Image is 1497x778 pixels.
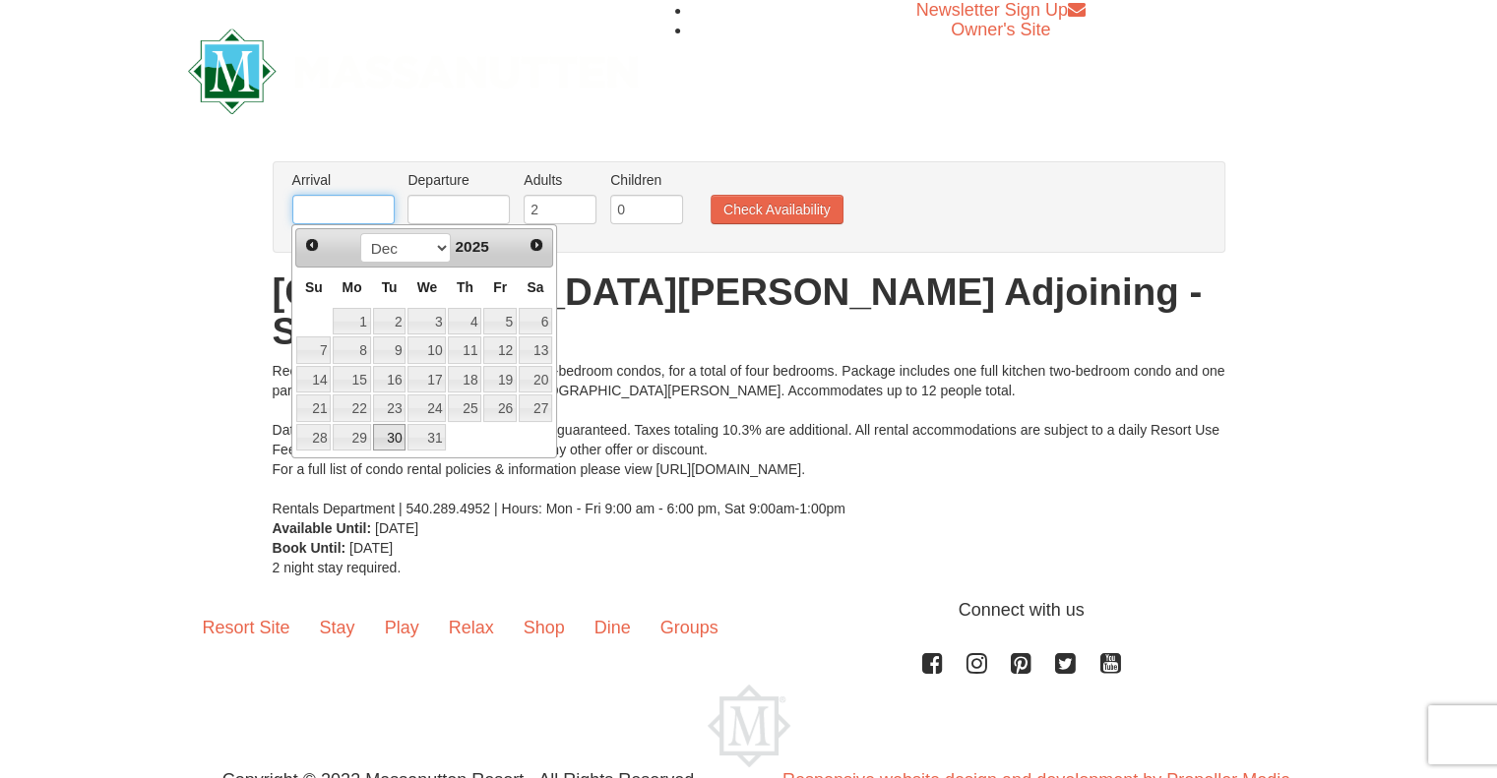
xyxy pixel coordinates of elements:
td: available [295,335,332,365]
a: 31 [407,424,446,451]
label: Arrival [292,170,395,190]
td: available [295,365,332,394]
td: available [518,393,553,423]
td: available [447,307,482,336]
a: 22 [333,394,370,422]
a: Prev [298,231,326,259]
a: 5 [483,308,517,335]
a: 15 [333,366,370,393]
a: 23 [373,394,406,422]
td: available [332,393,371,423]
p: Connect with us [188,597,1310,624]
span: 2025 [455,238,488,255]
td: available [372,365,407,394]
td: available [372,307,407,336]
span: Tuesday [382,279,398,295]
a: 8 [333,336,370,364]
td: available [332,423,371,452]
td: available [332,335,371,365]
td: available [406,393,447,423]
td: available [295,393,332,423]
button: Check Availability [711,195,843,224]
a: 21 [296,394,331,422]
span: [DATE] [375,520,418,536]
a: Groups [646,597,733,658]
td: available [447,335,482,365]
a: 1 [333,308,370,335]
label: Departure [407,170,510,190]
a: Dine [580,597,646,658]
a: Relax [434,597,509,658]
a: 27 [519,394,552,422]
a: Stay [305,597,370,658]
td: available [372,393,407,423]
a: Shop [509,597,580,658]
label: Children [610,170,683,190]
div: Receive 10% off for booking two adjoining two-bedroom condos, for a total of four bedrooms. Packa... [273,361,1225,518]
td: available [406,423,447,452]
td: available [447,393,482,423]
td: available [482,365,518,394]
a: 29 [333,424,370,451]
td: available [482,307,518,336]
span: Friday [493,279,507,295]
td: available [447,365,482,394]
img: Massanutten Resort Logo [708,685,790,767]
span: Wednesday [417,279,438,295]
td: available [406,307,447,336]
span: Prev [304,237,320,253]
td: available [406,335,447,365]
td: available [518,335,553,365]
img: Massanutten Resort Logo [188,29,639,114]
a: 7 [296,336,331,364]
td: available [372,423,407,452]
a: 2 [373,308,406,335]
a: Play [370,597,434,658]
a: 25 [448,394,481,422]
h1: [GEOGRAPHIC_DATA][PERSON_NAME] Adjoining - Sleeps 12 [273,272,1225,351]
a: 20 [519,366,552,393]
a: 11 [448,336,481,364]
td: available [332,307,371,336]
a: 4 [448,308,481,335]
td: available [372,335,407,365]
a: Owner's Site [951,20,1050,39]
a: 10 [407,336,446,364]
a: 3 [407,308,446,335]
label: Adults [524,170,596,190]
span: Saturday [528,279,544,295]
a: Next [523,231,550,259]
a: 28 [296,424,331,451]
td: available [518,365,553,394]
span: Sunday [305,279,323,295]
a: 14 [296,366,331,393]
a: 13 [519,336,552,364]
span: 2 night stay required. [273,560,402,575]
span: Thursday [457,279,473,295]
strong: Book Until: [273,540,346,556]
a: 12 [483,336,517,364]
a: Massanutten Resort [188,45,639,91]
a: 6 [519,308,552,335]
td: available [332,365,371,394]
span: Monday [343,279,362,295]
span: [DATE] [349,540,393,556]
td: available [406,365,447,394]
a: 19 [483,366,517,393]
a: 17 [407,366,446,393]
td: available [518,307,553,336]
a: 18 [448,366,481,393]
a: 9 [373,336,406,364]
strong: Available Until: [273,520,372,536]
a: 24 [407,394,446,422]
a: 16 [373,366,406,393]
td: available [295,423,332,452]
td: available [482,335,518,365]
td: available [482,393,518,423]
a: 30 [373,424,406,451]
a: Resort Site [188,597,305,658]
a: 26 [483,394,517,422]
span: Next [529,237,544,253]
